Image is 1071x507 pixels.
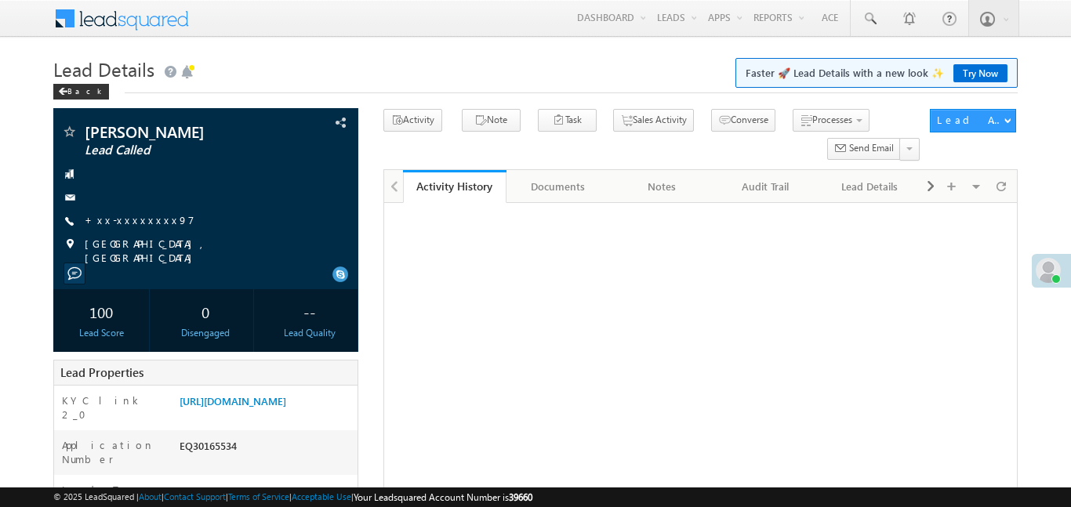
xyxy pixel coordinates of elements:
div: Lead Quality [266,326,354,340]
a: Activity History [403,170,506,203]
span: Lead Called [85,143,273,158]
label: KYC link 2_0 [62,393,164,422]
span: [PERSON_NAME] [85,124,273,139]
div: ORGANIC [176,483,358,505]
span: Your Leadsquared Account Number is [354,491,532,503]
div: -- [266,297,354,326]
span: 39660 [509,491,532,503]
label: Lead Type [62,483,143,497]
a: Back [53,83,117,96]
a: Notes [611,170,714,203]
div: Documents [519,177,596,196]
button: Send Email [827,138,901,161]
a: Documents [506,170,610,203]
span: [GEOGRAPHIC_DATA], [GEOGRAPHIC_DATA] [85,237,330,265]
button: Activity [383,109,442,132]
a: About [139,491,162,502]
span: Processes [812,114,852,125]
button: Lead Actions [930,109,1016,132]
a: Terms of Service [228,491,289,502]
span: Send Email [849,141,894,155]
span: © 2025 LeadSquared | | | | | [53,490,532,505]
div: Activity History [415,179,495,194]
label: Application Number [62,438,164,466]
a: Lead Details [818,170,921,203]
a: Acceptable Use [292,491,351,502]
button: Sales Activity [613,109,694,132]
a: Audit Trail [714,170,818,203]
button: Processes [793,109,870,132]
button: Task [538,109,597,132]
a: Try Now [953,64,1007,82]
div: Lead Score [57,326,145,340]
span: Lead Details [53,56,154,81]
div: 0 [162,297,249,326]
div: Notes [623,177,700,196]
a: [URL][DOMAIN_NAME] [180,394,286,407]
div: Audit Trail [727,177,804,196]
span: Lead Properties [60,364,143,380]
a: Contact Support [164,491,226,502]
div: 100 [57,297,145,326]
div: EQ30165534 [176,438,358,460]
span: Faster 🚀 Lead Details with a new look ✨ [746,65,1007,81]
div: Lead Actions [937,113,1004,127]
div: Disengaged [162,326,249,340]
button: Note [462,109,521,132]
a: +xx-xxxxxxxx97 [85,213,194,226]
div: Back [53,84,109,100]
div: Lead Details [830,177,907,196]
button: Converse [711,109,775,132]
